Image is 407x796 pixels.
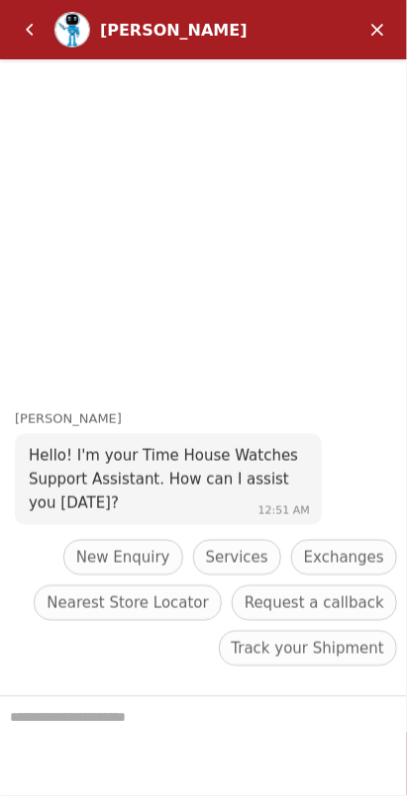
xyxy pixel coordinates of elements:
[34,585,222,621] div: Nearest Store Locator
[29,447,298,512] span: Hello! I'm your Time House Watches Support Assistant. How can I assist you [DATE]?
[10,10,50,49] em: Back
[291,540,397,575] div: Exchanges
[304,546,384,570] span: Exchanges
[47,591,209,615] span: Nearest Store Locator
[206,546,268,570] span: Services
[357,10,397,49] em: Minimize
[232,637,384,661] span: Track your Shipment
[100,21,288,40] div: [PERSON_NAME]
[193,540,281,575] div: Services
[15,409,407,430] div: [PERSON_NAME]
[63,540,183,575] div: New Enquiry
[245,591,384,615] span: Request a callback
[55,13,89,46] img: Profile picture of Zoe
[76,546,170,570] span: New Enquiry
[219,631,397,666] div: Track your Shipment
[258,504,310,517] span: 12:51 AM
[232,585,397,621] div: Request a callback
